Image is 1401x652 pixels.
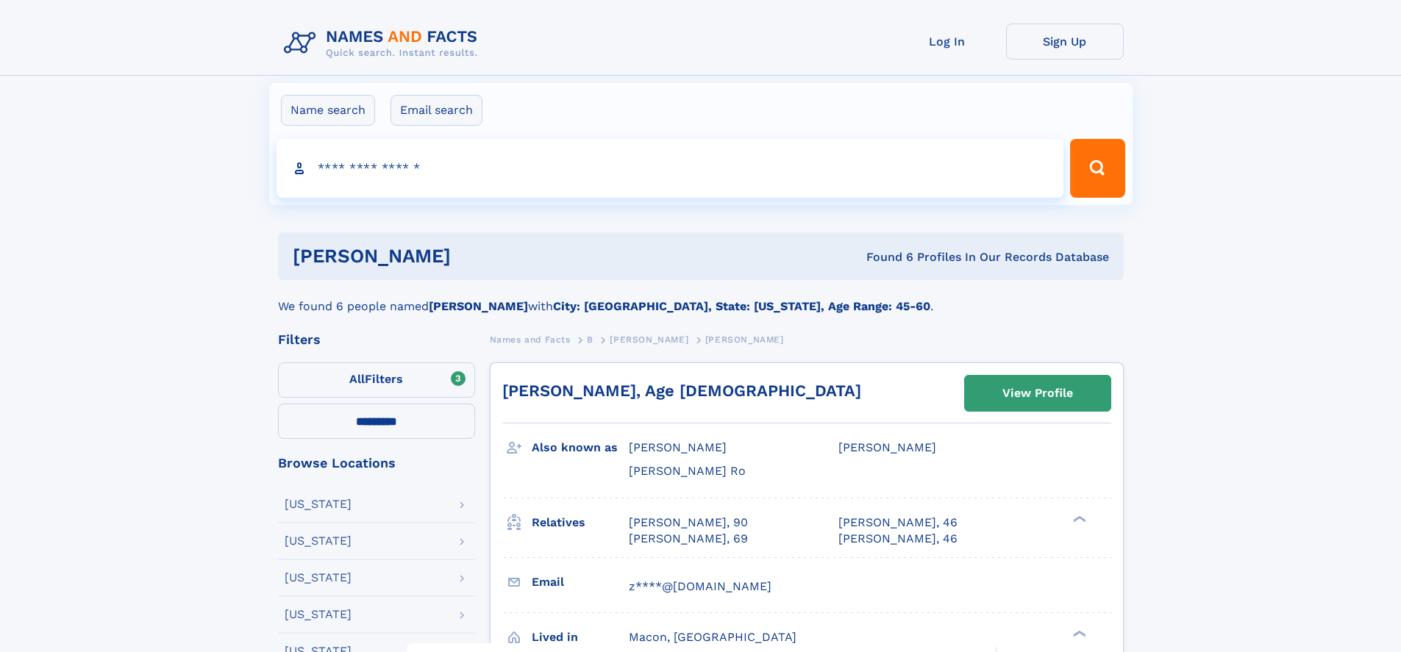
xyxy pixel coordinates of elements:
div: We found 6 people named with . [278,280,1124,315]
div: Found 6 Profiles In Our Records Database [658,249,1109,265]
span: [PERSON_NAME] [705,334,784,345]
div: View Profile [1002,376,1073,410]
div: ❯ [1069,628,1087,638]
label: Filters [278,362,475,398]
a: [PERSON_NAME] [610,330,688,348]
h3: Relatives [532,510,629,535]
b: [PERSON_NAME] [429,299,528,313]
h1: [PERSON_NAME] [293,247,659,265]
h3: Lived in [532,625,629,650]
div: [US_STATE] [285,498,352,510]
span: [PERSON_NAME] [610,334,688,345]
button: Search Button [1070,139,1124,198]
div: ❯ [1069,514,1087,523]
b: City: [GEOGRAPHIC_DATA], State: [US_STATE], Age Range: 45-60 [553,299,930,313]
a: Log In [888,24,1006,60]
a: [PERSON_NAME], 46 [838,531,958,547]
a: Sign Up [1006,24,1124,60]
div: [US_STATE] [285,609,352,620]
span: [PERSON_NAME] [629,440,727,454]
div: Filters [278,333,475,346]
div: [US_STATE] [285,535,352,547]
span: All [349,372,365,386]
span: [PERSON_NAME] Ro [629,464,746,478]
span: [PERSON_NAME] [838,440,936,454]
label: Email search [391,95,482,126]
a: View Profile [965,376,1111,411]
a: [PERSON_NAME], 90 [629,515,748,531]
span: B [587,334,593,345]
a: [PERSON_NAME], Age [DEMOGRAPHIC_DATA] [502,381,861,400]
a: B [587,330,593,348]
h3: Also known as [532,435,629,460]
div: [US_STATE] [285,572,352,584]
a: [PERSON_NAME], 46 [838,515,958,531]
a: Names and Facts [490,330,571,348]
input: search input [277,139,1064,198]
label: Name search [281,95,375,126]
div: Browse Locations [278,456,475,470]
span: Macon, [GEOGRAPHIC_DATA] [629,630,796,644]
img: Logo Names and Facts [278,24,490,63]
h3: Email [532,570,629,595]
a: [PERSON_NAME], 69 [629,531,748,547]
